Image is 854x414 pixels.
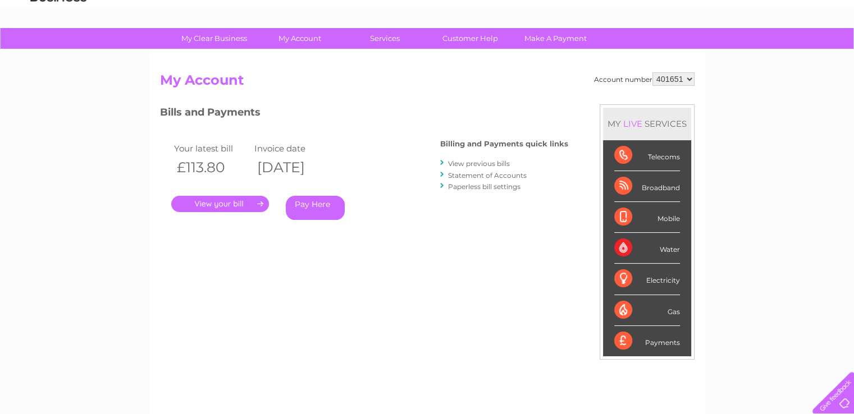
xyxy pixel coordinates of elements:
div: Clear Business is a trading name of Verastar Limited (registered in [GEOGRAPHIC_DATA] No. 3667643... [162,6,693,54]
div: LIVE [621,118,645,129]
a: Statement of Accounts [448,171,527,180]
a: Telecoms [716,48,750,56]
a: Energy [684,48,709,56]
div: Electricity [614,264,680,295]
div: Mobile [614,202,680,233]
a: Make A Payment [509,28,602,49]
a: Customer Help [424,28,517,49]
a: Contact [779,48,807,56]
img: logo.png [30,29,87,63]
div: Payments [614,326,680,356]
div: MY SERVICES [603,108,691,140]
div: Gas [614,295,680,326]
h3: Bills and Payments [160,104,568,124]
div: Water [614,233,680,264]
a: Services [339,28,431,49]
a: My Clear Business [168,28,261,49]
h4: Billing and Payments quick links [440,140,568,148]
a: Water [656,48,678,56]
a: . [171,196,269,212]
a: 0333 014 3131 [642,6,720,20]
td: Your latest bill [171,141,252,156]
a: Blog [756,48,773,56]
h2: My Account [160,72,695,94]
a: View previous bills [448,159,510,168]
div: Account number [594,72,695,86]
a: My Account [253,28,346,49]
a: Log out [817,48,843,56]
div: Broadband [614,171,680,202]
div: Telecoms [614,140,680,171]
th: [DATE] [252,156,332,179]
th: £113.80 [171,156,252,179]
td: Invoice date [252,141,332,156]
a: Paperless bill settings [448,182,520,191]
a: Pay Here [286,196,345,220]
